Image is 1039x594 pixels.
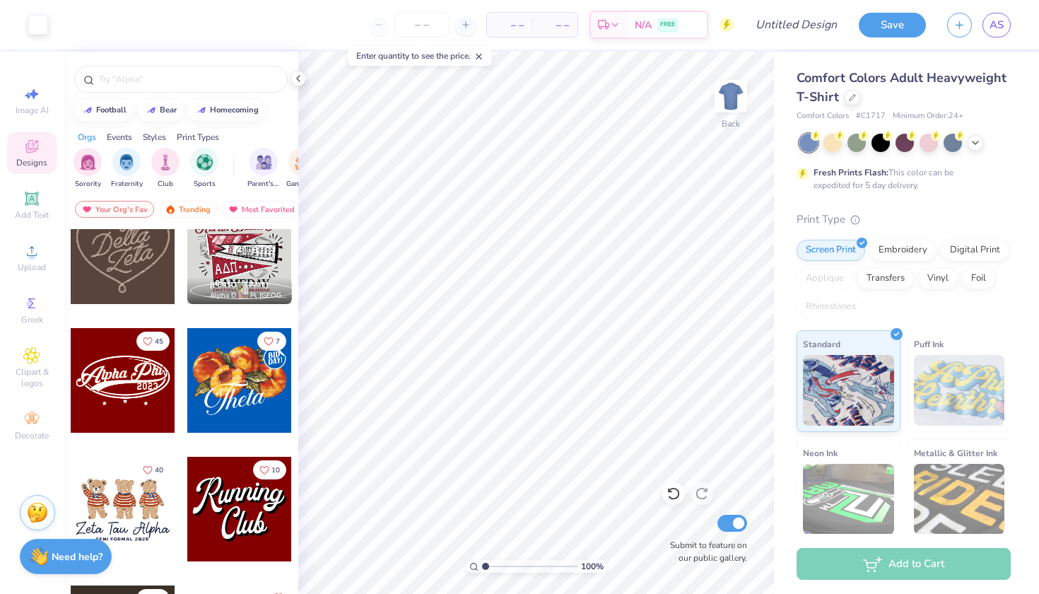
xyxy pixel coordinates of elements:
[177,131,219,144] div: Print Types
[286,148,319,190] div: filter for Game Day
[228,204,239,214] img: most_fav.gif
[210,280,269,290] span: [PERSON_NAME]
[74,148,102,190] div: filter for Sorority
[21,314,43,325] span: Greek
[18,262,46,273] span: Upload
[803,337,840,351] span: Standard
[803,445,838,460] span: Neon Ink
[75,201,154,218] div: Your Org's Fav
[581,560,604,573] span: 100 %
[188,100,265,121] button: homecoming
[158,154,173,170] img: Club Image
[75,179,101,190] span: Sorority
[914,445,997,460] span: Metallic & Glitter Ink
[797,296,865,318] div: Rhinestones
[914,337,944,351] span: Puff Ink
[893,110,963,122] span: Minimum Order: 24 +
[814,166,987,192] div: This color can be expedited for 5 day delivery.
[295,154,311,170] img: Game Day Image
[394,12,450,37] input: – –
[803,464,894,535] img: Neon Ink
[541,18,569,33] span: – –
[151,148,180,190] button: filter button
[151,148,180,190] div: filter for Club
[98,72,278,86] input: Try "Alpha"
[196,154,213,170] img: Sports Image
[253,460,286,479] button: Like
[869,240,937,261] div: Embroidery
[286,179,319,190] span: Game Day
[155,467,163,474] span: 40
[138,100,183,121] button: bear
[797,268,853,289] div: Applique
[143,131,166,144] div: Styles
[717,82,745,110] img: Back
[146,106,157,115] img: trend_line.gif
[803,355,894,426] img: Standard
[111,148,143,190] button: filter button
[257,332,286,351] button: Like
[7,366,57,389] span: Clipart & logos
[941,240,1009,261] div: Digital Print
[722,117,740,130] div: Back
[107,131,132,144] div: Events
[982,13,1011,37] a: AS
[16,105,49,116] span: Image AI
[635,18,652,33] span: N/A
[660,20,675,30] span: FREE
[16,157,47,168] span: Designs
[80,154,96,170] img: Sorority Image
[136,332,170,351] button: Like
[190,148,218,190] button: filter button
[81,204,93,214] img: most_fav.gif
[662,539,747,564] label: Submit to feature on our public gallery.
[271,467,280,474] span: 10
[78,131,96,144] div: Orgs
[74,148,102,190] button: filter button
[859,13,926,37] button: Save
[136,460,170,479] button: Like
[914,464,1005,535] img: Metallic & Glitter Ink
[247,148,280,190] div: filter for Parent's Weekend
[276,338,280,345] span: 7
[914,355,1005,426] img: Puff Ink
[348,46,492,66] div: Enter quantity to see the price.
[797,240,865,261] div: Screen Print
[990,17,1004,33] span: AS
[194,179,216,190] span: Sports
[221,201,301,218] div: Most Favorited
[190,148,218,190] div: filter for Sports
[15,209,49,221] span: Add Text
[15,430,49,441] span: Decorate
[210,106,259,114] div: homecoming
[797,69,1006,105] span: Comfort Colors Adult Heavyweight T-Shirt
[82,106,93,115] img: trend_line.gif
[155,338,163,345] span: 45
[158,201,217,218] div: Trending
[857,268,914,289] div: Transfers
[210,291,286,301] span: Alpha Delta Pi, [GEOGRAPHIC_DATA][US_STATE] at [GEOGRAPHIC_DATA]
[247,179,280,190] span: Parent's Weekend
[119,154,134,170] img: Fraternity Image
[797,110,849,122] span: Comfort Colors
[918,268,958,289] div: Vinyl
[196,106,207,115] img: trend_line.gif
[247,148,280,190] button: filter button
[797,211,1011,228] div: Print Type
[160,106,177,114] div: bear
[74,100,133,121] button: football
[495,18,524,33] span: – –
[744,11,848,39] input: Untitled Design
[96,106,127,114] div: football
[52,550,102,564] strong: Need help?
[962,268,995,289] div: Foil
[856,110,886,122] span: # C1717
[286,148,319,190] button: filter button
[111,179,143,190] span: Fraternity
[158,179,173,190] span: Club
[165,204,176,214] img: trending.gif
[111,148,143,190] div: filter for Fraternity
[814,167,888,178] strong: Fresh Prints Flash:
[256,154,272,170] img: Parent's Weekend Image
